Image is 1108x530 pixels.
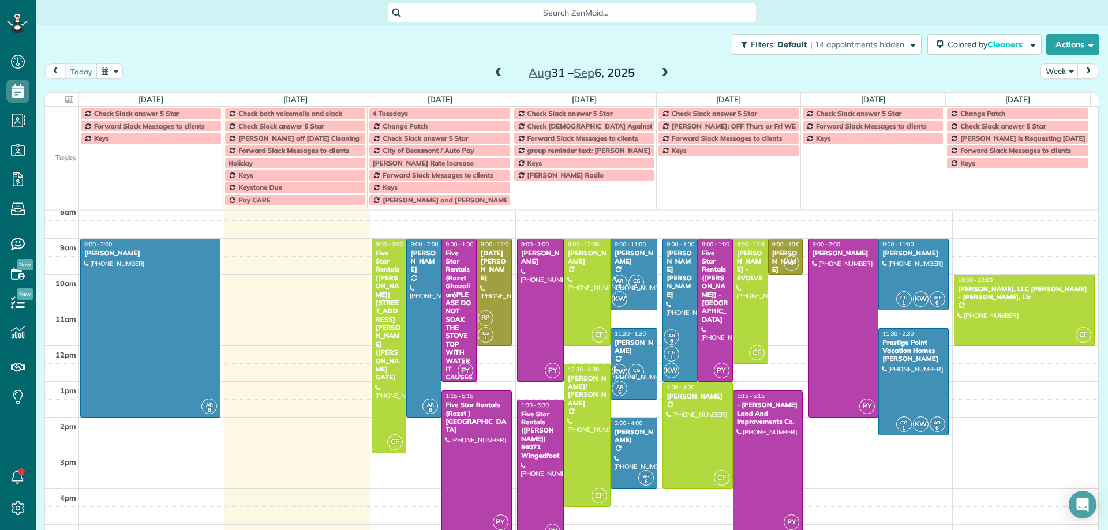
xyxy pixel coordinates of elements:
div: [PERSON_NAME] [666,392,729,400]
span: 10:00 - 12:00 [958,276,993,284]
span: Keystone Due [238,183,282,191]
button: next [1077,63,1099,79]
small: 6 [930,298,945,309]
small: 1 [897,423,911,434]
small: 1 [664,352,679,363]
span: AR [206,401,213,408]
span: Keys [383,183,398,191]
div: [DATE][PERSON_NAME] [480,249,508,283]
a: [DATE] [1005,95,1030,104]
span: [PERSON_NAME] off [DATE] Cleaning Restaurant [238,134,397,142]
small: 6 [612,281,627,292]
span: 1:15 - 5:15 [737,392,765,400]
span: [PERSON_NAME] and [PERSON_NAME] Off Every [DATE] [383,196,566,204]
small: 6 [423,405,437,416]
h2: 31 – 6, 2025 [510,66,654,79]
span: Check Slack answer 5 Star [960,122,1046,130]
div: [PERSON_NAME], LLC [PERSON_NAME] - [PERSON_NAME], Llc [957,285,1091,302]
span: Forward Slack Messages to clients [960,146,1071,155]
span: 9:00 - 1:00 [521,240,549,248]
div: Five Star Rentals ([PERSON_NAME]) [STREET_ADDRESS][PERSON_NAME] ([PERSON_NAME] GATE) [375,249,403,382]
div: [PERSON_NAME] [882,249,945,257]
button: Week [1040,63,1079,79]
div: [PERSON_NAME] - EVOLVE [736,249,765,283]
span: 9:00 - 2:00 [813,240,840,248]
span: 11:30 - 2:30 [882,330,914,337]
span: AR [668,332,675,339]
span: 1:30 - 5:30 [521,401,549,409]
div: [PERSON_NAME] [812,249,875,257]
small: 1 [897,298,911,309]
a: [DATE] [716,95,741,104]
small: 6 [664,336,679,347]
span: CG [633,277,640,284]
span: RP [784,255,799,271]
span: 9:00 - 12:00 [568,240,599,248]
div: [PERSON_NAME] [614,428,654,445]
span: Keys [238,171,253,179]
button: today [65,63,98,79]
span: CG [900,294,907,300]
span: 9:00 - 2:00 [410,240,438,248]
button: Filters: Default | 14 appointments hidden [732,34,922,55]
small: 1 [478,333,493,344]
a: [DATE] [861,95,886,104]
span: CF [1076,327,1091,343]
span: PY [493,514,508,530]
span: Forward Slack Messages to clients [94,122,205,130]
span: PY [859,399,875,414]
span: CF [592,488,607,503]
span: Check Slack answer 5 Star [527,109,613,118]
span: AR [427,401,434,408]
span: Colored by [948,39,1027,50]
span: KW [664,363,679,378]
span: 10am [55,279,76,288]
div: [PERSON_NAME] [521,249,560,266]
span: CF [714,470,729,486]
span: Check Slack answer 5 Star [383,134,468,142]
small: 1 [629,370,643,381]
small: 6 [612,387,627,398]
span: Filters: [751,39,775,50]
span: group reminder text: [PERSON_NAME] [527,146,650,155]
span: Holiday [228,159,253,167]
button: prev [44,63,66,79]
span: Change Patch [960,109,1005,118]
div: [PERSON_NAME] [614,339,654,355]
span: KW [612,291,627,307]
span: 11am [55,314,76,324]
span: Check Slack answer 5 Star [816,109,901,118]
div: Prestige Point Vacation Homes [PERSON_NAME] [882,339,945,363]
span: Cleaners [987,39,1024,50]
span: City of Beaumont / Auto Pay [383,146,474,155]
span: 9:00 - 1:00 [702,240,729,248]
span: CG [900,419,907,426]
a: [DATE] [572,95,597,104]
span: AR [616,277,623,284]
span: CF [592,327,607,343]
span: 1pm [60,386,76,395]
span: 12:30 - 4:30 [568,366,599,373]
span: 9:00 - 10:00 [772,240,803,248]
span: Forward Slack Messages to clients [383,171,493,179]
span: Forward Slack Messages to clients [238,146,349,155]
a: [DATE] [428,95,452,104]
span: AR [643,473,650,479]
span: Check Slack answer 5 Star [672,109,757,118]
span: 9am [60,243,76,252]
div: Five Star Rentals (Rozet Ghazalian)PLEASE DO NOT SOAK THE STOVE TOP WITH WATER IT CAUSES THE IGNI... [445,249,473,456]
div: [PERSON_NAME] [614,249,654,266]
span: PY [784,514,799,530]
a: [DATE] [283,95,308,104]
span: Forward Slack Messages to clients [527,134,638,142]
span: Sep [574,65,594,80]
span: Keys [960,159,975,167]
span: 9:00 - 12:30 [737,240,768,248]
span: KW [612,364,627,379]
span: Check both voicemails and slack [238,109,342,118]
div: [PERSON_NAME] [567,249,607,266]
span: KW [913,416,929,432]
span: [PERSON_NAME] Rate Increase [372,159,473,167]
span: CG [633,367,640,373]
span: Forward Slack Messages to clients [672,134,783,142]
